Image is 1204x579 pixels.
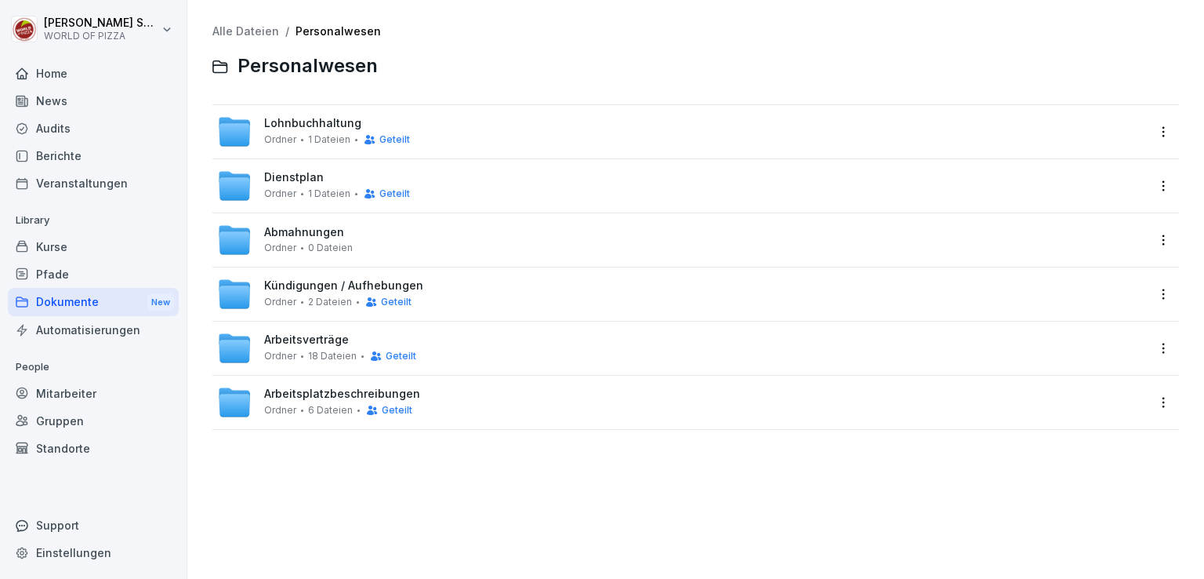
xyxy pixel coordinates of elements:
[264,188,296,199] span: Ordner
[8,60,179,87] a: Home
[264,117,361,130] span: Lohnbuchhaltung
[8,87,179,115] a: News
[264,279,423,293] span: Kündigungen / Aufhebungen
[8,380,179,407] a: Mitarbeiter
[264,297,296,308] span: Ordner
[44,16,158,30] p: [PERSON_NAME] Seraphim
[8,316,179,344] a: Automatisierungen
[264,388,420,401] span: Arbeitsplatzbeschreibungen
[386,351,416,362] span: Geteilt
[308,405,353,416] span: 6 Dateien
[308,134,350,145] span: 1 Dateien
[308,242,353,253] span: 0 Dateien
[8,233,179,260] a: Kurse
[296,24,381,38] a: Personalwesen
[8,142,179,169] a: Berichte
[8,288,179,317] a: DokumenteNew
[217,223,1146,257] a: AbmahnungenOrdner0 Dateien
[308,188,350,199] span: 1 Dateien
[264,242,296,253] span: Ordner
[217,277,1146,311] a: Kündigungen / AufhebungenOrdner2 DateienGeteilt
[8,435,179,462] a: Standorte
[238,55,378,78] span: Personalwesen
[264,226,344,239] span: Abmahnungen
[147,293,174,311] div: New
[217,385,1146,420] a: ArbeitsplatzbeschreibungenOrdner6 DateienGeteilt
[8,407,179,435] a: Gruppen
[308,351,357,362] span: 18 Dateien
[308,297,352,308] span: 2 Dateien
[381,297,412,308] span: Geteilt
[8,169,179,197] a: Veranstaltungen
[379,134,410,145] span: Geteilt
[264,333,349,347] span: Arbeitsverträge
[44,31,158,42] p: WORLD OF PIZZA
[8,260,179,288] a: Pfade
[264,134,296,145] span: Ordner
[217,115,1146,149] a: LohnbuchhaltungOrdner1 DateienGeteilt
[8,208,179,233] p: Library
[212,24,279,38] a: Alle Dateien
[264,171,324,184] span: Dienstplan
[8,539,179,566] a: Einstellungen
[8,355,179,380] p: People
[379,188,410,199] span: Geteilt
[8,115,179,142] a: Audits
[264,351,296,362] span: Ordner
[382,405,412,416] span: Geteilt
[217,331,1146,366] a: ArbeitsverträgeOrdner18 DateienGeteilt
[217,169,1146,203] a: DienstplanOrdner1 DateienGeteilt
[285,25,289,38] span: /
[8,288,179,317] div: Dokumente
[8,512,179,539] div: Support
[264,405,296,416] span: Ordner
